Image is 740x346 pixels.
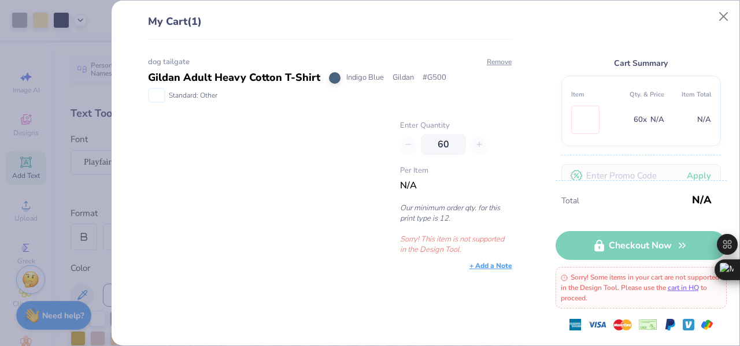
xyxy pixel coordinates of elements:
span: Gildan [393,72,414,84]
input: Enter Promo Code [561,164,721,187]
img: Standard: Other [149,89,164,102]
div: dog tailgate [148,57,512,68]
div: Sorry! Some items in your cart are not supported in the Design Tool. Please use the to proceed. [556,267,727,308]
img: master-card [613,315,632,334]
p: Our minimum order qty. for this print type is 12. [400,203,512,224]
span: N/A [400,179,417,192]
span: Standard: Other [169,90,217,101]
div: + Add a Note [469,261,512,271]
button: Close [713,6,735,28]
th: Qty. & Price [617,85,664,103]
input: – – [421,134,466,155]
span: N/A [697,113,711,127]
span: N/A [692,189,712,210]
img: Venmo [683,319,694,330]
div: My Cart (1) [148,14,512,39]
div: Gildan Adult Heavy Cotton T-Shirt [148,70,320,85]
p: Sorry! This item is not supported in the Design Tool. [400,234,512,255]
a: cart in HQ [668,283,699,292]
img: express [569,319,581,330]
label: Enter Quantity [400,120,512,132]
span: N/A [650,113,664,127]
img: GPay [701,319,713,330]
img: visa [588,315,606,334]
th: Item Total [664,85,711,103]
button: Remove [486,57,512,67]
span: Per Item [400,165,512,177]
span: # G500 [423,72,446,84]
span: Total [561,195,689,207]
div: Cart Summary [561,57,721,70]
span: 60 x [634,113,647,127]
img: cheque [639,319,657,330]
th: Item [571,85,618,103]
img: Paypal [664,319,676,330]
span: Indigo Blue [346,72,384,84]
